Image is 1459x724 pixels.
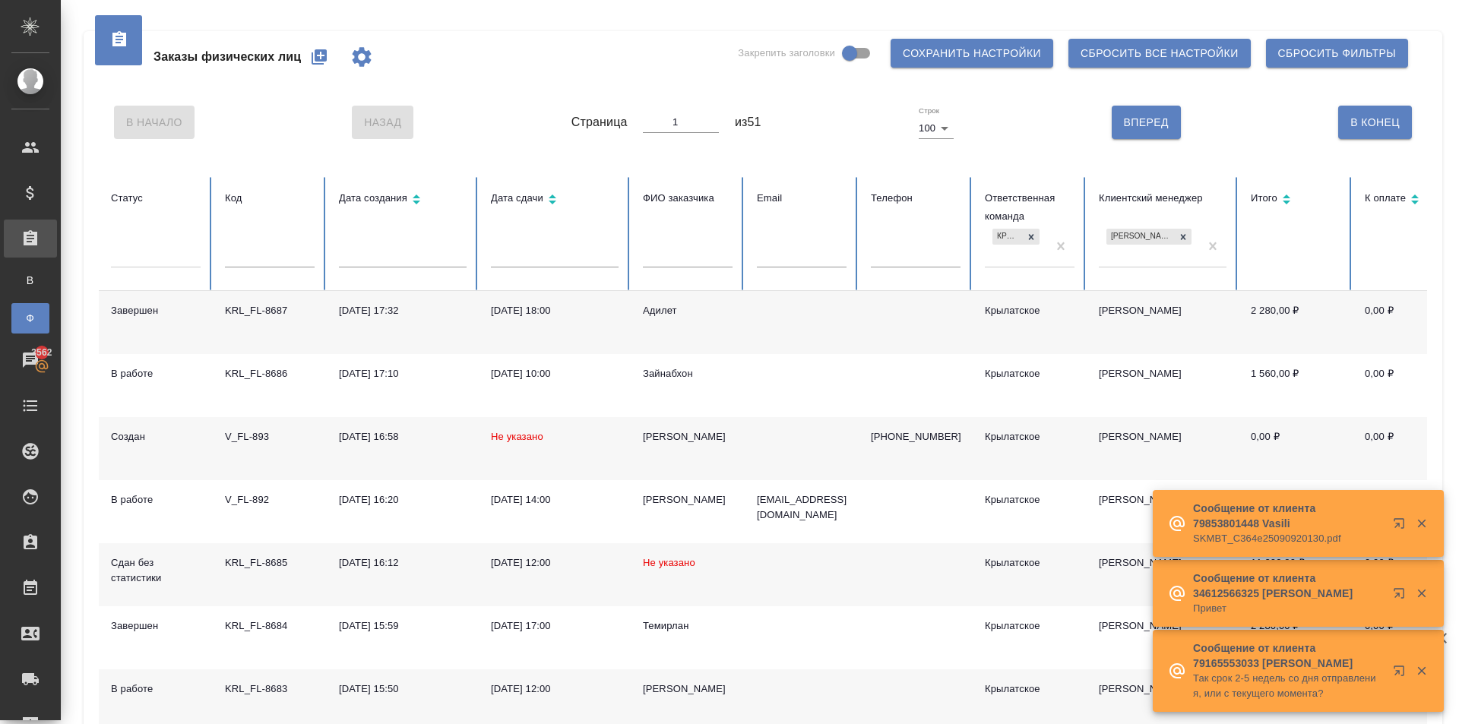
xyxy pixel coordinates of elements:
[643,681,733,697] div: [PERSON_NAME]
[985,492,1074,507] div: Крылатское
[339,681,467,697] div: [DATE] 15:50
[225,555,315,571] div: KRL_FL-8685
[1106,229,1175,245] div: [PERSON_NAME]
[1081,44,1239,63] span: Сбросить все настройки
[643,492,733,507] div: [PERSON_NAME]
[225,492,315,507] div: V_FL-892
[491,431,543,442] span: Не указано
[111,492,201,507] div: В работе
[339,303,467,318] div: [DATE] 17:32
[992,229,1023,245] div: Крылатское
[1193,501,1383,531] p: Сообщение от клиента 79853801448 Vasili
[111,189,201,207] div: Статус
[491,555,619,571] div: [DATE] 12:00
[4,341,57,379] a: 3562
[225,189,315,207] div: Код
[643,366,733,381] div: Зайнабхон
[985,429,1074,444] div: Крылатское
[1239,417,1353,480] td: 0,00 ₽
[985,555,1074,571] div: Крылатское
[643,189,733,207] div: ФИО заказчика
[1124,113,1169,132] span: Вперед
[919,107,939,115] label: Строк
[111,366,201,381] div: В работе
[19,273,42,288] span: В
[491,366,619,381] div: [DATE] 10:00
[111,303,201,318] div: Завершен
[985,618,1074,634] div: Крылатское
[1365,189,1454,211] div: Сортировка
[225,618,315,634] div: KRL_FL-8684
[11,303,49,334] a: Ф
[1193,671,1383,701] p: Так срок 2-5 недель со дня отправления, или с текущего момента?
[1193,601,1383,616] p: Привет
[491,303,619,318] div: [DATE] 18:00
[1251,189,1340,211] div: Сортировка
[871,189,961,207] div: Телефон
[111,555,201,586] div: Сдан без статистики
[985,366,1074,381] div: Крылатское
[1239,480,1353,543] td: 2 843,40 ₽
[1239,291,1353,354] td: 2 280,00 ₽
[571,113,628,131] span: Страница
[1338,106,1412,139] button: В Конец
[225,366,315,381] div: KRL_FL-8686
[1087,417,1239,480] td: [PERSON_NAME]
[903,44,1041,63] span: Сохранить настройки
[1384,578,1420,615] button: Открыть в новой вкладке
[643,557,695,568] span: Не указано
[491,618,619,634] div: [DATE] 17:00
[643,429,733,444] div: [PERSON_NAME]
[1087,543,1239,606] td: [PERSON_NAME]
[339,492,467,507] div: [DATE] 16:20
[643,303,733,318] div: Адилет
[985,303,1074,318] div: Крылатское
[225,681,315,697] div: KRL_FL-8683
[757,189,847,207] div: Email
[1406,586,1437,600] button: Закрыть
[111,681,201,697] div: В работе
[1384,508,1420,545] button: Открыть в новой вкладке
[643,618,733,634] div: Темирлан
[1068,39,1251,68] button: Сбросить все настройки
[491,189,619,211] div: Сортировка
[1087,354,1239,417] td: [PERSON_NAME]
[1112,106,1181,139] button: Вперед
[22,345,61,360] span: 3562
[919,118,954,139] div: 100
[153,48,301,66] span: Заказы физических лиц
[1193,531,1383,546] p: SKMBT_C364e25090920130.pdf
[1087,291,1239,354] td: [PERSON_NAME]
[339,366,467,381] div: [DATE] 17:10
[225,429,315,444] div: V_FL-893
[301,39,337,75] button: Создать
[1384,656,1420,692] button: Открыть в новой вкладке
[1406,664,1437,678] button: Закрыть
[339,429,467,444] div: [DATE] 16:58
[1087,606,1239,669] td: [PERSON_NAME]
[1239,354,1353,417] td: 1 560,00 ₽
[738,46,835,61] span: Закрепить заголовки
[1099,189,1226,207] div: Клиентский менеджер
[1193,571,1383,601] p: Сообщение от клиента 34612566325 [PERSON_NAME]
[871,429,961,444] p: [PHONE_NUMBER]
[1266,39,1408,68] button: Сбросить фильтры
[1087,480,1239,543] td: [PERSON_NAME]
[735,113,761,131] span: из 51
[491,681,619,697] div: [DATE] 12:00
[491,492,619,507] div: [DATE] 14:00
[1350,113,1400,132] span: В Конец
[891,39,1053,68] button: Сохранить настройки
[1406,517,1437,530] button: Закрыть
[111,618,201,634] div: Завершен
[1278,44,1396,63] span: Сбросить фильтры
[757,492,847,523] p: [EMAIL_ADDRESS][DOMAIN_NAME]
[985,681,1074,697] div: Крылатское
[339,555,467,571] div: [DATE] 16:12
[339,189,467,211] div: Сортировка
[19,311,42,326] span: Ф
[339,618,467,634] div: [DATE] 15:59
[11,265,49,296] a: В
[225,303,315,318] div: KRL_FL-8687
[985,189,1074,226] div: Ответственная команда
